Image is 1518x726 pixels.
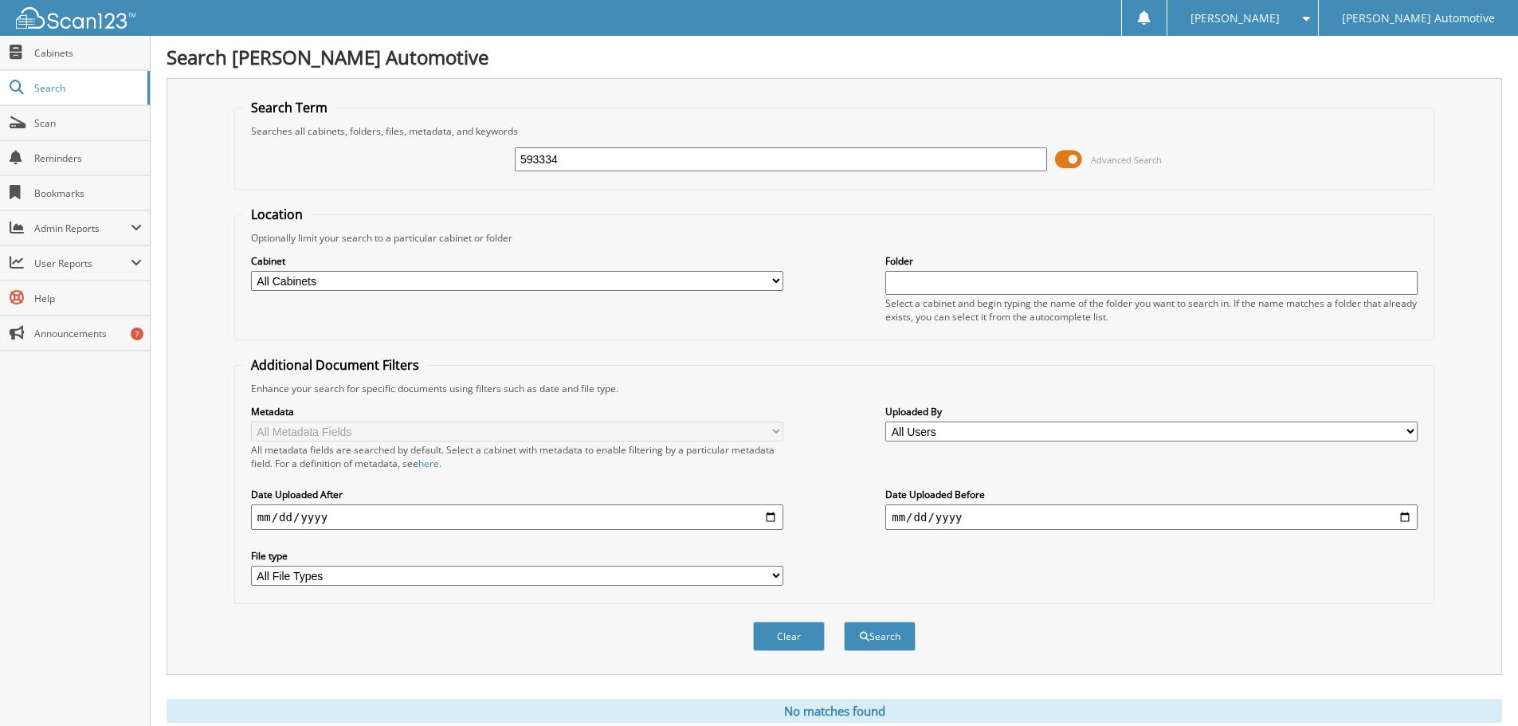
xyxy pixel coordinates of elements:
[885,296,1418,324] div: Select a cabinet and begin typing the name of the folder you want to search in. If the name match...
[131,328,143,340] div: 7
[251,254,783,268] label: Cabinet
[243,206,311,223] legend: Location
[251,443,783,470] div: All metadata fields are searched by default. Select a cabinet with metadata to enable filtering b...
[243,356,427,374] legend: Additional Document Filters
[885,488,1418,501] label: Date Uploaded Before
[34,327,142,340] span: Announcements
[885,405,1418,418] label: Uploaded By
[34,116,142,130] span: Scan
[34,46,142,60] span: Cabinets
[243,99,335,116] legend: Search Term
[1190,14,1280,23] span: [PERSON_NAME]
[251,488,783,501] label: Date Uploaded After
[243,382,1426,395] div: Enhance your search for specific documents using filters such as date and file type.
[753,622,825,651] button: Clear
[885,254,1418,268] label: Folder
[844,622,916,651] button: Search
[418,457,439,470] a: here
[251,549,783,563] label: File type
[34,222,131,235] span: Admin Reports
[243,124,1426,138] div: Searches all cabinets, folders, files, metadata, and keywords
[251,504,783,530] input: start
[34,151,142,165] span: Reminders
[167,44,1502,70] h1: Search [PERSON_NAME] Automotive
[1342,14,1495,23] span: [PERSON_NAME] Automotive
[251,405,783,418] label: Metadata
[1091,154,1162,166] span: Advanced Search
[885,504,1418,530] input: end
[34,81,139,95] span: Search
[34,292,142,305] span: Help
[34,186,142,200] span: Bookmarks
[34,257,131,270] span: User Reports
[16,7,135,29] img: scan123-logo-white.svg
[243,231,1426,245] div: Optionally limit your search to a particular cabinet or folder
[167,699,1502,723] div: No matches found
